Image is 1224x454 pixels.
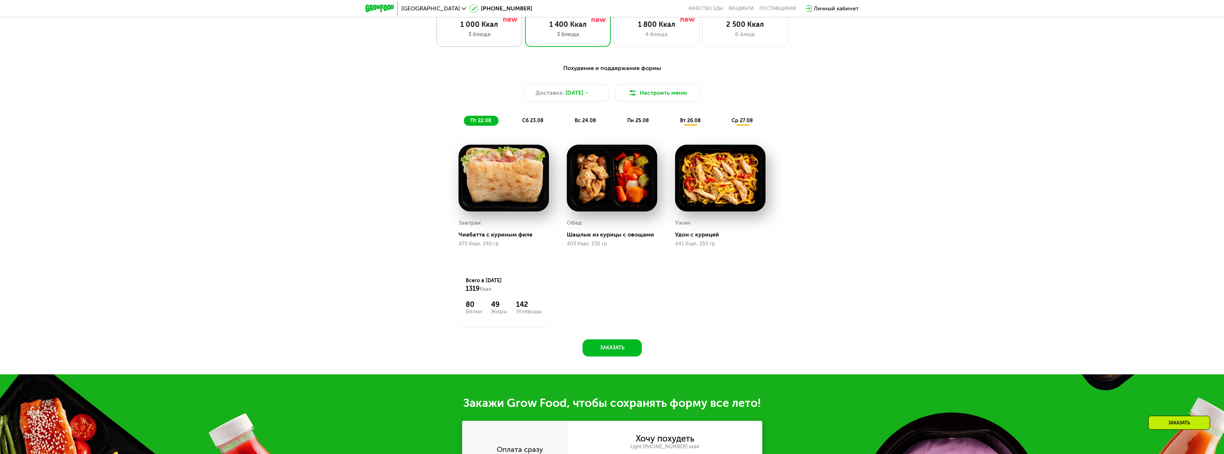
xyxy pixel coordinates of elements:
[627,118,649,124] span: пн 25.08
[689,6,723,11] a: Качество еды
[568,444,762,450] div: Light [PHONE_NUMBER] ккал
[710,20,781,29] div: 2 500 Ккал
[565,89,583,97] span: [DATE]
[522,118,544,124] span: сб 23.08
[532,30,603,39] div: 3 блюда
[814,4,859,13] div: Личный кабинет
[675,241,765,247] div: 441 Ккал, 250 гр
[575,118,596,124] span: вс 24.08
[491,309,507,314] div: Жиры
[1148,416,1210,430] div: Заказать
[621,30,692,39] div: 4 блюда
[491,300,507,309] div: 49
[583,339,642,356] button: Заказать
[470,118,491,124] span: пт 22.08
[516,309,542,314] div: Углеводы
[732,118,753,124] span: ср 27.08
[401,64,824,73] div: Похудение и поддержание формы
[675,218,690,228] div: Ужин
[680,118,701,124] span: вт 26.08
[621,20,692,29] div: 1 800 Ккал
[444,20,515,29] div: 1 000 Ккал
[466,300,482,309] div: 80
[459,241,549,247] div: 475 Ккал, 240 гр
[516,300,542,309] div: 142
[444,30,515,39] div: 3 блюда
[466,285,480,293] span: 1319
[536,89,564,97] span: Доставка:
[466,277,542,293] div: Всего в [DATE]
[470,4,532,13] a: [PHONE_NUMBER]
[567,231,663,238] div: Шашлык из курицы с овощами
[636,435,694,443] div: Хочу похудеть
[567,241,657,247] div: 403 Ккал, 230 гр
[401,6,460,11] span: [GEOGRAPHIC_DATA]
[710,30,781,39] div: 6 блюд
[729,6,754,11] a: Вендинги
[466,309,482,314] div: Белки
[567,218,582,228] div: Обед
[459,231,555,238] div: Чиабатта с куриным филе
[675,231,771,238] div: Удон с курицей
[480,286,491,292] span: Ккал
[459,218,481,228] div: Завтрак
[532,20,603,29] div: 1 400 Ккал
[759,6,796,11] div: поставщикам
[615,84,701,101] button: Настроить меню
